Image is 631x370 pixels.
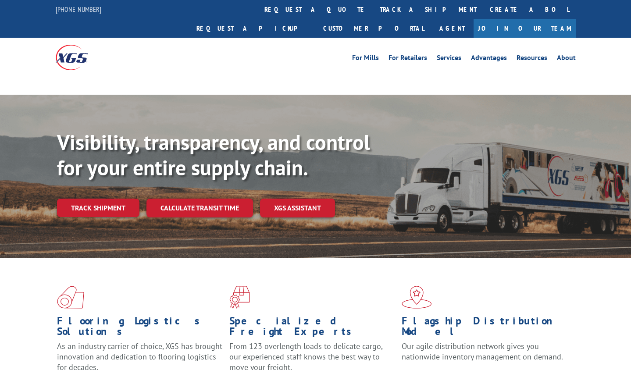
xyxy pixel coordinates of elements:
a: Request a pickup [190,19,317,38]
img: xgs-icon-focused-on-flooring-red [229,286,250,309]
a: Join Our Team [474,19,576,38]
a: Customer Portal [317,19,431,38]
a: Track shipment [57,199,139,217]
h1: Flagship Distribution Model [402,316,567,341]
a: Agent [431,19,474,38]
img: xgs-icon-flagship-distribution-model-red [402,286,432,309]
h1: Specialized Freight Experts [229,316,395,341]
a: For Retailers [389,54,427,64]
a: Calculate transit time [146,199,253,217]
a: For Mills [352,54,379,64]
a: Advantages [471,54,507,64]
a: About [557,54,576,64]
img: xgs-icon-total-supply-chain-intelligence-red [57,286,84,309]
a: [PHONE_NUMBER] [56,5,101,14]
h1: Flooring Logistics Solutions [57,316,223,341]
a: XGS ASSISTANT [260,199,335,217]
span: Our agile distribution network gives you nationwide inventory management on demand. [402,341,563,362]
a: Resources [517,54,547,64]
a: Services [437,54,461,64]
b: Visibility, transparency, and control for your entire supply chain. [57,128,370,181]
